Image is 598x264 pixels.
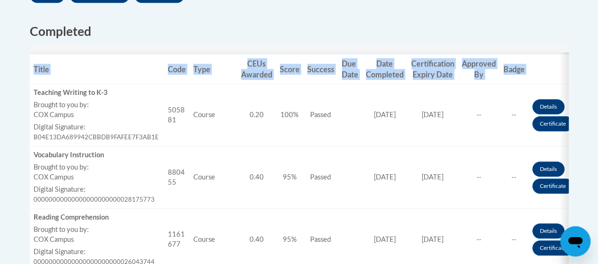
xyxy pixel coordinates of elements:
[283,235,297,243] span: 95%
[532,240,573,255] a: Certificate
[280,111,299,119] span: 100%
[190,54,237,84] th: Type
[532,162,564,177] a: Details button
[164,146,190,209] td: 880455
[34,133,159,141] span: B04E13DA689942CBBDB9FAFEE7F3AB1E
[303,146,338,209] td: Passed
[164,54,190,84] th: Code
[34,100,160,110] label: Brought to you by:
[560,226,590,256] iframe: Button to launch messaging window
[374,111,396,119] span: [DATE]
[34,213,160,222] div: Reading Comprehension
[30,23,569,40] h2: Completed
[34,247,160,257] label: Digital Signature:
[529,84,580,146] td: Actions
[303,54,338,84] th: Success
[303,84,338,146] td: Passed
[532,99,564,114] a: Details button
[362,54,407,84] th: Date Completed
[241,235,272,245] div: 0.40
[532,116,573,131] a: Certificate
[34,162,160,172] label: Brought to you by:
[34,111,74,119] span: COX Campus
[500,54,529,84] th: Badge
[283,173,297,181] span: 95%
[532,223,564,238] a: Details button
[374,235,396,243] span: [DATE]
[241,172,272,182] div: 0.40
[241,110,272,120] div: 0.20
[422,111,443,119] span: [DATE]
[374,173,396,181] span: [DATE]
[338,54,362,84] th: Due Date
[30,54,164,84] th: Title
[34,173,74,181] span: COX Campus
[458,54,500,84] th: Approved By
[500,146,529,209] td: --
[529,146,580,209] td: Actions
[237,54,276,84] th: CEUs Awarded
[190,146,237,209] td: Course
[422,173,443,181] span: [DATE]
[34,88,160,98] div: Teaching Writing to K-3
[458,84,500,146] td: --
[34,185,160,195] label: Digital Signature:
[422,235,443,243] span: [DATE]
[532,179,573,194] a: Certificate
[34,150,160,160] div: Vocabulary Instruction
[458,146,500,209] td: --
[276,54,303,84] th: Score
[500,84,529,146] td: --
[164,84,190,146] td: 505881
[34,235,74,243] span: COX Campus
[529,54,580,84] th: Actions
[190,84,237,146] td: Course
[34,196,155,203] span: 00000000000000000000000028175773
[34,122,160,132] label: Digital Signature:
[407,54,458,84] th: Certification Expiry Date
[34,225,160,235] label: Brought to you by:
